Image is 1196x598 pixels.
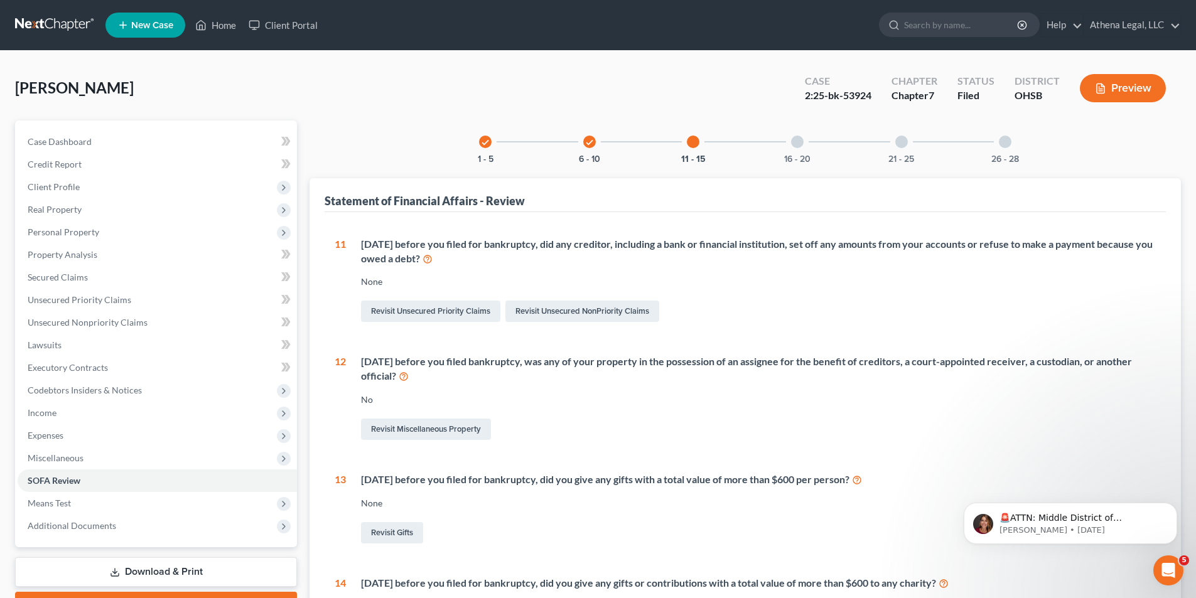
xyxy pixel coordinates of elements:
a: Client Portal [242,14,324,36]
iframe: Intercom notifications message [945,476,1196,564]
iframe: Intercom live chat [1153,555,1183,585]
div: Chapter [892,88,937,103]
span: Property Analysis [28,249,97,260]
span: 7 [929,89,934,101]
a: Help [1040,14,1082,36]
div: 2:25-bk-53924 [805,88,871,103]
div: None [361,275,1156,288]
span: Client Profile [28,181,80,192]
a: Revisit Unsecured NonPriority Claims [505,301,659,322]
span: Unsecured Priority Claims [28,294,131,305]
div: [DATE] before you filed for bankruptcy, did you give any gifts or contributions with a total valu... [361,576,1156,590]
span: Lawsuits [28,339,62,350]
a: Athena Legal, LLC [1084,14,1180,36]
a: Revisit Gifts [361,522,423,543]
a: Lawsuits [18,334,297,356]
div: Chapter [892,74,937,88]
span: Additional Documents [28,520,116,531]
input: Search by name... [904,13,1019,36]
div: None [361,497,1156,510]
span: Expenses [28,430,63,440]
span: Miscellaneous [28,452,84,463]
div: Case [805,74,871,88]
a: SOFA Review [18,469,297,492]
button: 1 - 5 [478,155,493,164]
a: Executory Contracts [18,356,297,379]
div: 13 [335,473,346,546]
div: No [361,393,1156,406]
span: Personal Property [28,227,99,237]
a: Download & Print [15,557,297,587]
span: Real Property [28,204,82,215]
button: 6 - 10 [579,155,600,164]
span: Executory Contracts [28,362,108,373]
a: Home [189,14,242,36]
span: Codebtors Insiders & Notices [28,385,142,395]
span: Secured Claims [28,272,88,282]
a: Unsecured Priority Claims [18,289,297,311]
span: Income [28,407,57,418]
div: Status [957,74,994,88]
div: OHSB [1015,88,1060,103]
a: Property Analysis [18,243,297,266]
a: Secured Claims [18,266,297,289]
button: 26 - 28 [991,155,1019,164]
a: Unsecured Nonpriority Claims [18,311,297,334]
i: check [481,138,490,147]
span: Case Dashboard [28,136,92,147]
a: Credit Report [18,153,297,176]
span: Unsecured Nonpriority Claims [28,317,148,328]
span: SOFA Review [28,475,80,486]
span: Means Test [28,498,71,508]
a: Revisit Miscellaneous Property [361,419,491,440]
span: [PERSON_NAME] [15,78,134,97]
div: [DATE] before you filed for bankruptcy, did any creditor, including a bank or financial instituti... [361,237,1156,266]
button: 16 - 20 [784,155,811,164]
div: [DATE] before you filed for bankruptcy, did you give any gifts with a total value of more than $6... [361,473,1156,487]
div: Statement of Financial Affairs - Review [325,193,525,208]
div: 11 [335,237,346,325]
a: Revisit Unsecured Priority Claims [361,301,500,322]
button: 11 - 15 [681,155,706,164]
span: Credit Report [28,159,82,169]
div: Filed [957,88,994,103]
a: Case Dashboard [18,131,297,153]
button: Preview [1080,74,1166,102]
span: 5 [1179,555,1189,565]
div: District [1015,74,1060,88]
div: [DATE] before you filed bankruptcy, was any of your property in the possession of an assignee for... [361,355,1156,383]
i: check [585,138,594,147]
button: 21 - 25 [888,155,914,164]
span: New Case [131,21,173,30]
div: 12 [335,355,346,442]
